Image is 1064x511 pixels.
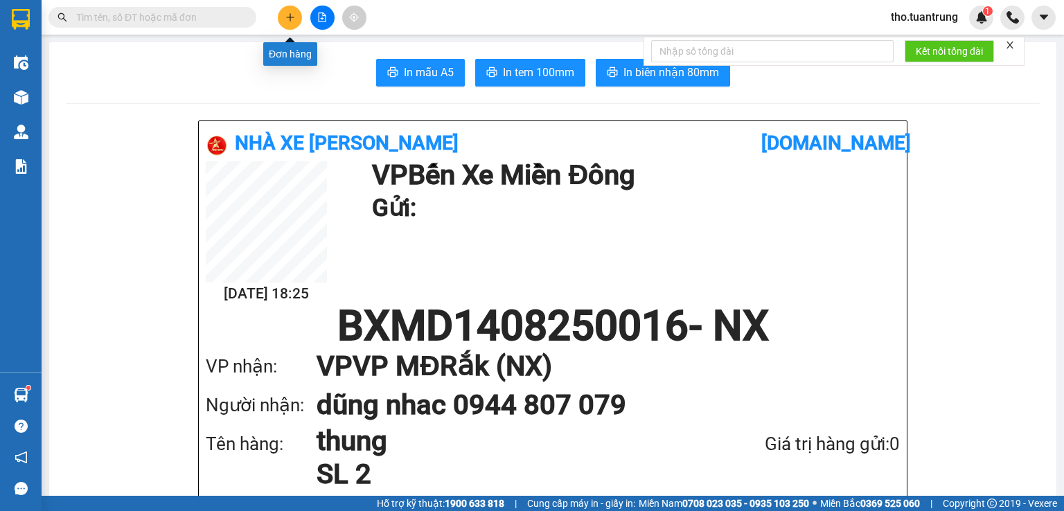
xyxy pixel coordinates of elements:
strong: 1900 633 818 [445,498,504,509]
img: warehouse-icon [14,90,28,105]
span: Hỗ trợ kỹ thuật: [377,496,504,511]
h1: Gửi: [372,189,893,227]
span: search [57,12,67,22]
li: VP Bến Xe Miền Đông [7,75,96,105]
h1: dũng nhac 0944 807 079 [317,386,872,424]
b: [DOMAIN_NAME] [761,132,911,154]
span: printer [486,66,497,80]
img: icon-new-feature [975,11,988,24]
sup: 1 [26,386,30,390]
input: Nhập số tổng đài [651,40,894,62]
button: caret-down [1031,6,1056,30]
strong: 0369 525 060 [860,498,920,509]
h1: BXMD1408250016 - NX [206,305,900,347]
h1: VP Bến Xe Miền Đông [372,161,893,189]
span: copyright [987,499,997,508]
button: printerIn mẫu A5 [376,59,465,87]
span: question-circle [15,420,28,433]
span: tho.tuantrung [880,8,969,26]
b: Nhà xe [PERSON_NAME] [235,132,459,154]
img: logo.jpg [206,134,228,156]
li: Nhà xe [PERSON_NAME] [7,7,201,59]
span: | [930,496,932,511]
h1: thung [317,424,691,458]
h1: SL 2 [317,458,691,491]
input: Tìm tên, số ĐT hoặc mã đơn [76,10,240,25]
span: In mẫu A5 [404,64,454,81]
button: Kết nối tổng đài [905,40,994,62]
img: warehouse-icon [14,388,28,402]
span: file-add [317,12,327,22]
li: VP VP MĐRắk (NX) [96,75,184,90]
button: printerIn tem 100mm [475,59,585,87]
span: ⚪️ [813,501,817,506]
span: 1 [985,6,990,16]
div: VP nhận: [206,352,317,381]
span: message [15,482,28,495]
span: close [1005,40,1015,50]
span: Cung cấp máy in - giấy in: [527,496,635,511]
div: Người nhận: [206,391,317,420]
span: Miền Bắc [820,496,920,511]
img: logo.jpg [7,7,55,55]
button: plus [278,6,302,30]
h1: VP VP MĐRắk (NX) [317,347,872,386]
span: In biên nhận 80mm [623,64,719,81]
button: printerIn biên nhận 80mm [596,59,730,87]
span: In tem 100mm [503,64,574,81]
span: printer [387,66,398,80]
button: file-add [310,6,335,30]
span: caret-down [1038,11,1050,24]
div: Giá trị hàng gửi: 0 [691,430,900,458]
img: logo-vxr [12,9,30,30]
span: Miền Nam [639,496,809,511]
img: warehouse-icon [14,125,28,139]
img: solution-icon [14,159,28,174]
div: Tên hàng: [206,430,317,458]
b: Thôn 3,xã [GEOGRAPHIC_DATA],[GEOGRAPHIC_DATA],[GEOGRAPHIC_DATA] [96,92,181,195]
span: printer [607,66,618,80]
img: warehouse-icon [14,55,28,70]
button: aim [342,6,366,30]
h2: [DATE] 18:25 [206,283,327,305]
span: plus [285,12,295,22]
strong: 0708 023 035 - 0935 103 250 [682,498,809,509]
span: | [515,496,517,511]
img: phone-icon [1007,11,1019,24]
span: notification [15,451,28,464]
sup: 1 [983,6,993,16]
span: Kết nối tổng đài [916,44,983,59]
span: environment [96,93,105,102]
div: Đơn hàng [263,42,317,66]
span: aim [349,12,359,22]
